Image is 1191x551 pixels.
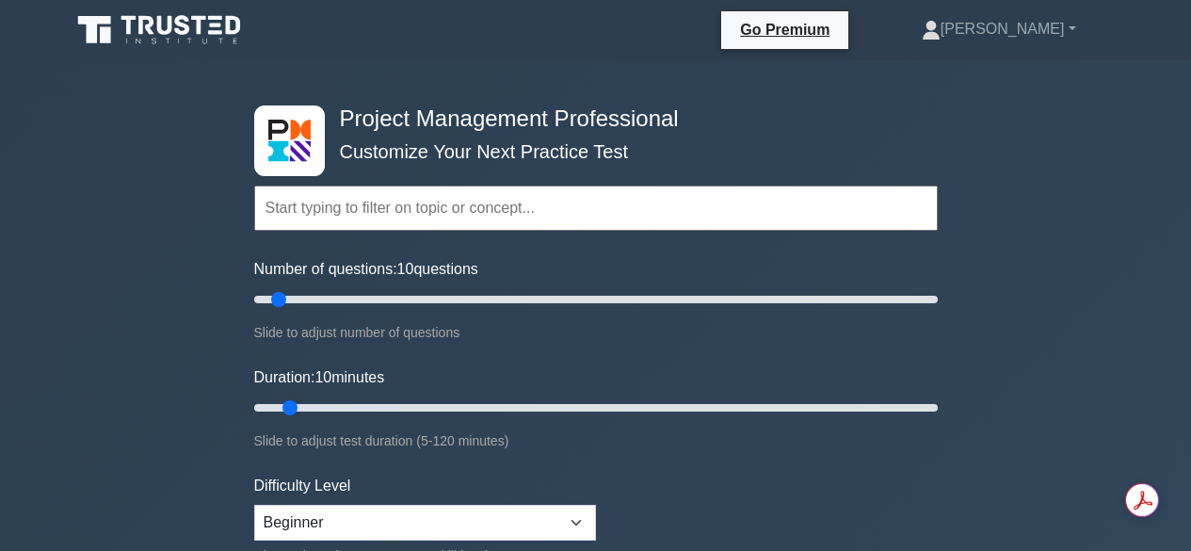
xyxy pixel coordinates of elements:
label: Difficulty Level [254,475,351,497]
label: Duration: minutes [254,366,385,389]
a: Go Premium [729,18,841,41]
span: 10 [397,261,414,277]
a: [PERSON_NAME] [877,10,1121,48]
input: Start typing to filter on topic or concept... [254,186,938,231]
h4: Project Management Professional [332,105,845,133]
span: 10 [314,369,331,385]
div: Slide to adjust test duration (5-120 minutes) [254,429,938,452]
div: Slide to adjust number of questions [254,321,938,344]
label: Number of questions: questions [254,258,478,281]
